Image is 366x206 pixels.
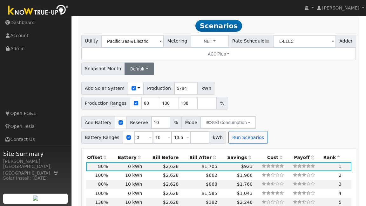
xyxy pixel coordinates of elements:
[33,196,38,201] img: retrieve
[206,200,217,205] span: $382
[3,163,68,176] div: [GEOGRAPHIC_DATA], [GEOGRAPHIC_DATA]
[323,155,336,160] span: Rank
[5,3,71,18] img: Know True-Up
[229,35,274,48] span: Rate Schedule
[339,200,342,205] span: 5
[95,191,108,196] span: 100%
[200,116,256,129] button: Self Consumption
[163,200,179,205] span: $2,628
[163,182,179,187] span: $2,628
[81,35,102,48] span: Utility
[339,182,342,187] span: 3
[336,35,356,48] span: Adder
[143,82,174,95] span: Production
[53,170,59,176] a: Map
[109,171,143,180] td: 10 kWh
[81,97,130,110] span: Production Ranges
[109,162,143,171] td: 0 kWh
[81,63,125,75] span: Snapshot Month
[181,116,201,129] span: Mode
[170,116,181,129] span: %
[109,180,143,189] td: 10 kWh
[202,191,217,196] span: $1,585
[3,150,68,158] span: Site Summary
[180,153,219,162] th: Bill After
[195,20,242,32] span: Scenarios
[237,173,253,178] span: $1,966
[125,63,154,75] button: Default
[163,164,179,169] span: $2,628
[95,200,108,205] span: 138%
[202,164,217,169] span: $1,705
[339,164,342,169] span: 1
[237,200,253,205] span: $2,246
[274,35,336,48] input: Select a Rate Schedule
[164,35,191,48] span: Metering
[3,175,68,182] div: Solar Install: [DATE]
[98,164,108,169] span: 80%
[81,131,123,144] span: Battery Ranges
[241,164,253,169] span: $923
[81,48,356,60] button: ACC Plus
[216,97,228,110] span: %
[206,173,217,178] span: $662
[163,191,179,196] span: $2,628
[81,116,115,129] span: Add Battery
[198,82,215,95] span: kWh
[3,158,68,165] div: [PERSON_NAME]
[322,5,359,10] span: [PERSON_NAME]
[237,182,253,187] span: $1,760
[143,153,180,162] th: Bill Before
[339,191,342,196] span: 4
[294,155,309,160] span: Payoff
[191,35,229,48] button: NBT
[209,131,226,144] span: kWh
[86,153,109,162] th: Offset
[98,182,108,187] span: 80%
[237,191,253,196] span: $1,043
[227,155,247,160] span: Savings
[109,153,143,162] th: Battery
[81,82,128,95] span: Add Solar System
[339,173,342,178] span: 2
[267,155,278,160] span: Cost
[228,131,268,144] button: Run Scenarios
[206,182,217,187] span: $868
[109,189,143,198] td: 0 kWh
[95,173,108,178] span: 100%
[163,173,179,178] span: $2,628
[101,35,164,48] input: Select a Utility
[126,116,152,129] span: Reserve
